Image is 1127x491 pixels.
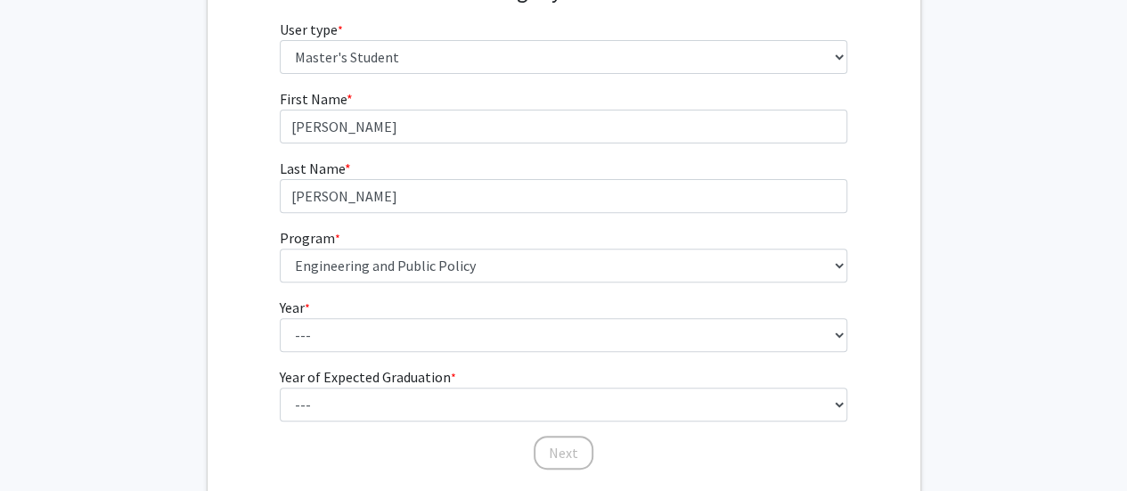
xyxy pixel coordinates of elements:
iframe: Chat [13,411,76,478]
label: Year of Expected Graduation [280,366,456,388]
span: First Name [280,90,347,108]
span: Last Name [280,160,345,177]
label: Program [280,227,340,249]
label: Year [280,297,310,318]
label: User type [280,19,343,40]
button: Next [534,436,593,470]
